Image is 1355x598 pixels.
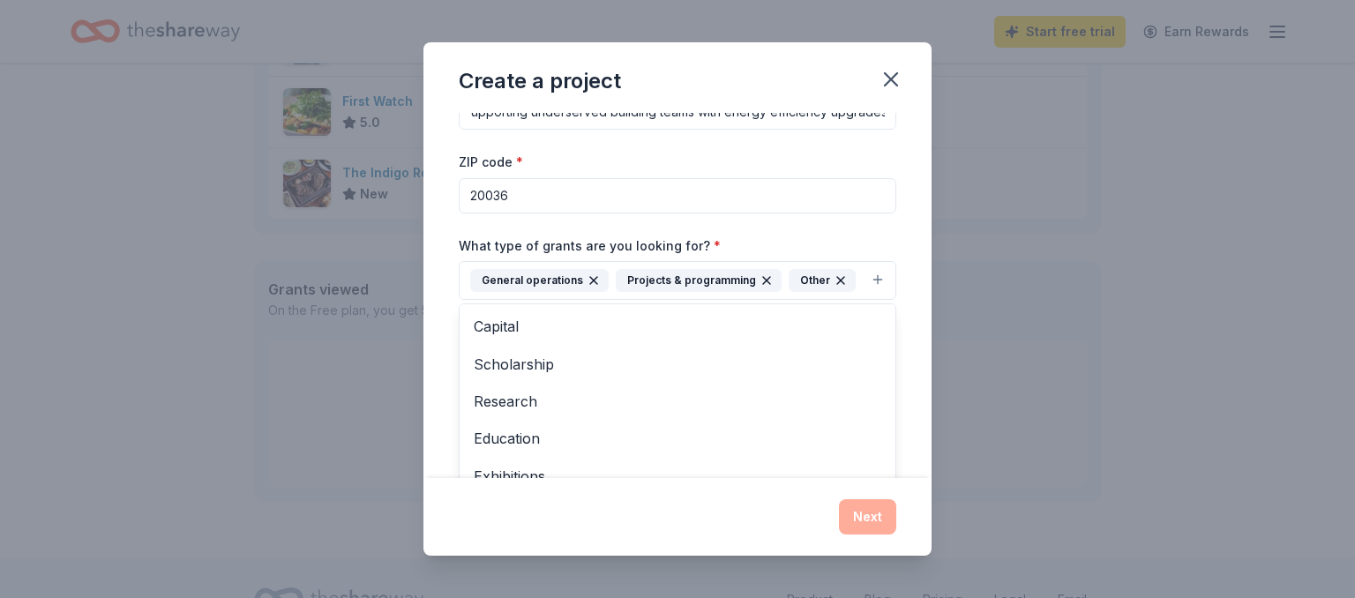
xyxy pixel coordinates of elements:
[789,269,856,292] div: Other
[459,303,896,515] div: General operationsProjects & programmingOther
[459,261,896,300] button: General operationsProjects & programmingOther
[474,353,881,376] span: Scholarship
[474,390,881,413] span: Research
[474,465,881,488] span: Exhibitions
[474,315,881,338] span: Capital
[474,427,881,450] span: Education
[616,269,782,292] div: Projects & programming
[470,269,609,292] div: General operations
